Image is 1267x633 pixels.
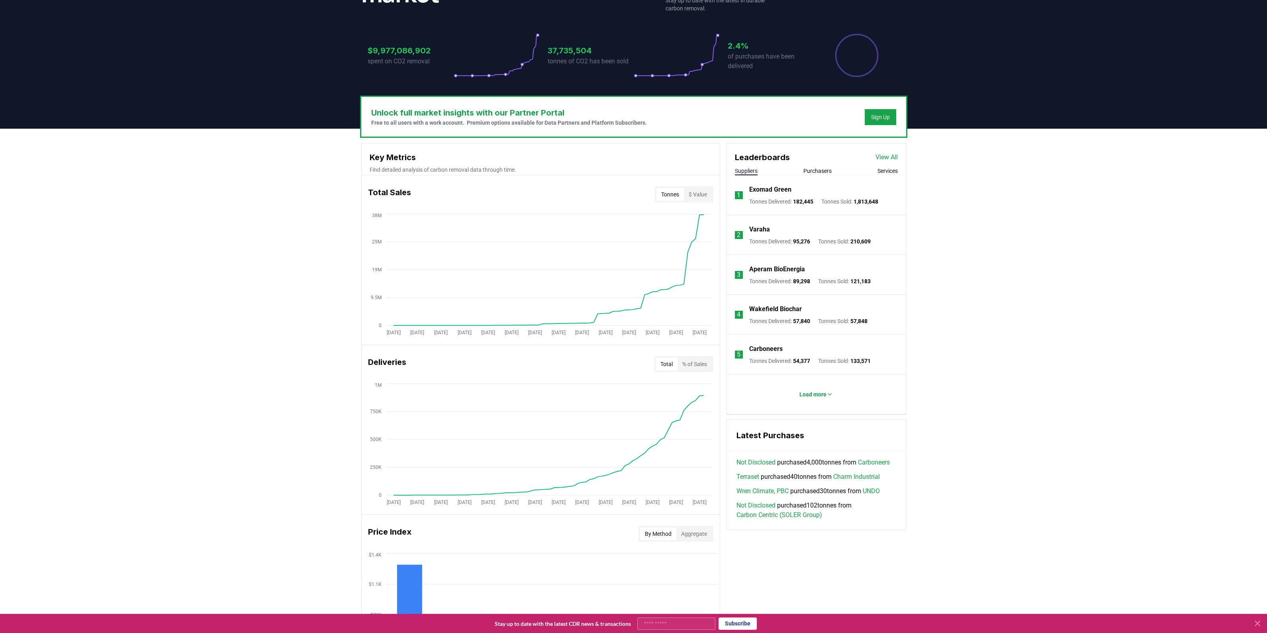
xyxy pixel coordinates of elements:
[834,33,879,78] div: Percentage of sales delivered
[370,166,712,174] p: Find detailed analysis of carbon removal data through time.
[378,492,381,498] tspan: 0
[598,500,612,505] tspan: [DATE]
[749,198,813,206] p: Tonnes Delivered :
[598,330,612,335] tspan: [DATE]
[737,350,740,359] p: 5
[737,270,740,280] p: 3
[504,330,518,335] tspan: [DATE]
[850,278,871,284] span: 121,183
[799,390,826,398] p: Load more
[678,358,712,370] button: % of Sales
[575,330,589,335] tspan: [DATE]
[735,167,758,175] button: Suppliers
[858,458,890,467] a: Carboneers
[656,358,678,370] button: Total
[736,458,890,467] span: purchased 4,000 tonnes from
[370,295,381,300] tspan: 9.5M
[370,437,381,442] tspan: 500K
[368,552,381,558] tspan: $1.4K
[749,304,802,314] a: Wakefield Biochar
[854,198,878,205] span: 1,813,648
[749,185,791,194] a: Exomad Green
[793,198,813,205] span: 182,445
[749,225,770,234] a: Varaha
[622,500,636,505] tspan: [DATE]
[410,500,424,505] tspan: [DATE]
[368,356,406,372] h3: Deliveries
[368,582,381,587] tspan: $1.1K
[736,501,775,510] a: Not Disclosed
[865,109,896,125] button: Sign Up
[871,113,890,121] div: Sign Up
[793,278,810,284] span: 89,298
[850,358,871,364] span: 133,571
[371,107,647,119] h3: Unlock full market insights with our Partner Portal
[736,486,789,496] a: Wren Climate, PBC
[371,119,647,127] p: Free to all users with a work account. Premium options available for Data Partners and Platform S...
[736,472,880,482] span: purchased 40 tonnes from
[749,317,810,325] p: Tonnes Delivered :
[370,409,381,414] tspan: 750K
[548,45,634,57] h3: 37,735,504
[818,317,868,325] p: Tonnes Sold :
[818,277,871,285] p: Tonnes Sold :
[374,382,381,388] tspan: 1M
[736,429,896,441] h3: Latest Purchases
[504,500,518,505] tspan: [DATE]
[372,239,381,245] tspan: 29M
[850,238,871,245] span: 210,609
[669,330,683,335] tspan: [DATE]
[735,151,790,163] h3: Leaderboards
[368,45,454,57] h3: $9,977,086,902
[387,330,401,335] tspan: [DATE]
[368,186,411,202] h3: Total Sales
[875,153,898,162] a: View All
[693,330,707,335] tspan: [DATE]
[457,330,471,335] tspan: [DATE]
[833,472,880,482] a: Charm Industrial
[736,472,759,482] a: Terraset
[434,330,448,335] tspan: [DATE]
[793,386,839,402] button: Load more
[737,310,740,319] p: 4
[863,486,880,496] a: UNDO
[370,612,381,618] tspan: $700
[803,167,832,175] button: Purchasers
[481,330,495,335] tspan: [DATE]
[821,198,878,206] p: Tonnes Sold :
[669,500,683,505] tspan: [DATE]
[640,527,676,540] button: By Method
[737,190,740,200] p: 1
[368,57,454,66] p: spent on CO2 removal
[548,57,634,66] p: tonnes of CO2 has been sold
[622,330,636,335] tspan: [DATE]
[737,230,740,240] p: 2
[368,526,411,542] h3: Price Index
[575,500,589,505] tspan: [DATE]
[736,501,896,520] span: purchased 102 tonnes from
[818,357,871,365] p: Tonnes Sold :
[749,344,783,354] a: Carboneers
[684,188,712,201] button: $ Value
[693,500,707,505] tspan: [DATE]
[551,500,565,505] tspan: [DATE]
[528,330,542,335] tspan: [DATE]
[749,265,805,274] a: Aperam BioEnergia
[370,464,381,470] tspan: 250K
[793,238,810,245] span: 95,276
[434,500,448,505] tspan: [DATE]
[793,358,810,364] span: 54,377
[528,500,542,505] tspan: [DATE]
[736,458,775,467] a: Not Disclosed
[749,357,810,365] p: Tonnes Delivered :
[793,318,810,324] span: 57,840
[387,500,401,505] tspan: [DATE]
[372,213,381,218] tspan: 38M
[481,500,495,505] tspan: [DATE]
[378,323,381,328] tspan: 0
[728,40,814,52] h3: 2.4%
